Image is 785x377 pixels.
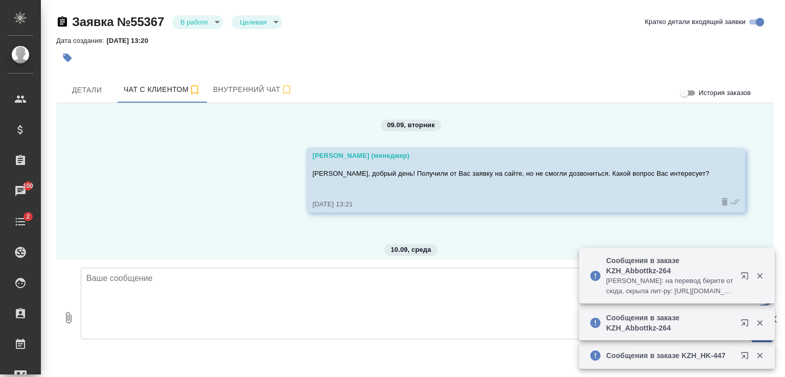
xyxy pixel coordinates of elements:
[606,350,734,361] p: Сообщения в заказе KZH_HK-447
[56,16,68,28] button: Скопировать ссылку
[387,120,435,130] p: 09.09, вторник
[606,276,734,296] p: [PERSON_NAME]: на перевод берите отсюда, скрыла лит-ру: [URL][DOMAIN_NAME]
[56,46,79,69] button: Добавить тэг
[20,211,36,222] span: 2
[734,266,759,290] button: Открыть в новой вкладке
[312,199,709,209] div: [DATE] 13:21
[17,181,40,191] span: 100
[606,255,734,276] p: Сообщения в заказе KZH_Abbottkz-264
[749,351,770,360] button: Закрыть
[734,345,759,370] button: Открыть в новой вкладке
[312,169,709,179] p: [PERSON_NAME], добрый день! Получили от Вас заявку на сайте, но не смогли дозвониться. Какой вопр...
[237,18,269,27] button: Целевая
[172,15,223,29] div: В работе
[749,318,770,327] button: Закрыть
[699,88,751,98] span: История заказов
[749,271,770,280] button: Закрыть
[177,18,211,27] button: В работе
[56,37,106,44] p: Дата создания:
[645,17,746,27] span: Кратко детали входящей заявки
[312,151,709,161] div: [PERSON_NAME] (менеджер)
[72,15,164,29] a: Заявка №55367
[606,313,734,333] p: Сообщения в заказе KZH_Abbottkz-264
[3,178,38,204] a: 100
[106,37,156,44] p: [DATE] 13:20
[3,209,38,234] a: 2
[232,15,282,29] div: В работе
[124,83,201,96] span: Чат с клиентом
[118,77,207,103] button: 77071111881 (Алексей) - (undefined)
[390,245,431,255] p: 10.09, среда
[213,83,293,96] span: Внутренний чат
[734,313,759,337] button: Открыть в новой вкладке
[281,84,293,96] svg: Подписаться
[62,84,111,97] span: Детали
